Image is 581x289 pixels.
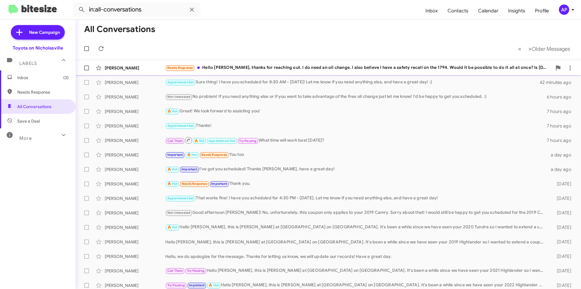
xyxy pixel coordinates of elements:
div: 6 hours ago [547,94,576,100]
input: Search [73,2,200,17]
span: Not-Interested [167,211,191,215]
div: [DATE] [547,195,576,201]
div: That works fine! I have you scheduled for 4:30 PM - [DATE]. Let me know if you need anything else... [165,195,547,202]
div: [PERSON_NAME] [105,108,165,114]
span: Important [189,283,205,287]
div: [PERSON_NAME] [105,137,165,143]
button: AP [554,5,574,15]
span: 🔥 Hot [208,283,219,287]
span: 🔥 Hot [167,225,178,229]
div: [DATE] [547,224,576,230]
div: [PERSON_NAME] [105,94,165,100]
span: Appointment Set [208,139,235,143]
span: Try Pausing [239,139,257,143]
div: [DATE] [547,253,576,259]
span: Try Pausing [167,283,185,287]
div: [PERSON_NAME] [105,166,165,172]
span: 🔥 Hot [187,153,197,157]
div: 7 hours ago [547,137,576,143]
span: Appointment Set [167,80,194,84]
a: Insights [503,2,530,20]
span: 🔥 Hot [167,109,178,113]
span: Needs Response [167,66,193,70]
div: Hello [PERSON_NAME], this is [PERSON_NAME] at [GEOGRAPHIC_DATA] on [GEOGRAPHIC_DATA]. It's been a... [165,282,547,289]
span: All Conversations [17,104,51,110]
a: Profile [530,2,554,20]
span: Try Pausing [187,269,205,273]
div: [DATE] [547,239,576,245]
a: Calendar [473,2,503,20]
span: Call Them [167,139,183,143]
div: [PERSON_NAME] [105,224,165,230]
span: (3) [63,75,69,81]
div: I've got you scheduled! Thanks [PERSON_NAME], have a great day! [165,166,547,173]
span: » [528,45,532,53]
a: New Campaign [11,25,65,40]
div: [PERSON_NAME] [105,65,165,71]
span: Important [182,167,197,171]
span: Appointment Set [167,196,194,200]
div: a day ago [547,152,576,158]
span: More [19,136,32,141]
span: Important [167,153,183,157]
div: [PERSON_NAME] [105,268,165,274]
div: AP [559,5,569,15]
span: Needs Response [201,153,227,157]
div: 7 hours ago [547,123,576,129]
div: [PERSON_NAME] [105,123,165,129]
div: [PERSON_NAME] [105,195,165,201]
a: Contacts [443,2,473,20]
span: Needs Response [17,89,69,95]
div: Thank you. [165,180,547,187]
div: No problem! If you need anything else or if you want to take advantage of the free oil change jus... [165,93,547,100]
span: New Campaign [29,29,60,35]
span: Inbox [17,75,69,81]
div: [DATE] [547,210,576,216]
div: [PERSON_NAME] [105,79,165,85]
span: Appointment Set [167,124,194,128]
span: Save a Deal [17,118,40,124]
div: [DATE] [547,268,576,274]
div: 7 hours ago [547,108,576,114]
nav: Page navigation example [515,43,574,55]
div: [PERSON_NAME] [105,152,165,158]
div: [PERSON_NAME] [105,253,165,259]
button: Next [525,43,574,55]
span: 🔥 Hot [194,139,205,143]
span: 🔥 Hot [167,167,178,171]
span: Labels [19,61,37,66]
span: 🔥 Hot [167,182,178,186]
div: Toyota on Nicholasville [13,45,63,51]
div: a day ago [547,166,576,172]
div: Hello, we do apologize for the message. Thanks for letting us know, we will update our records! H... [165,253,547,259]
div: [DATE] [547,181,576,187]
span: Not-Interested [167,95,191,99]
div: [PERSON_NAME] [105,210,165,216]
span: Needs Response [182,182,207,186]
span: Important [211,182,227,186]
div: Hello [PERSON_NAME], this is [PERSON_NAME] at [GEOGRAPHIC_DATA] on [GEOGRAPHIC_DATA]. It's been a... [165,267,547,274]
h1: All Conversations [84,24,155,34]
div: Hello [PERSON_NAME], this is [PERSON_NAME] at [GEOGRAPHIC_DATA] on [GEOGRAPHIC_DATA]. It's been a... [165,224,547,231]
div: Hello [PERSON_NAME], this is [PERSON_NAME] at [GEOGRAPHIC_DATA] on [GEOGRAPHIC_DATA]. It's been a... [165,239,547,245]
div: What time will work best [DATE]? [165,136,547,144]
div: Hello [PERSON_NAME], thanks for reaching out. I do need an oil change. I also believe I have a sa... [165,64,552,71]
button: Previous [514,43,525,55]
a: Inbox [421,2,443,20]
div: Sure thing! I have you scheduled for 8:30 AM - [DATE]! Let me know if you need anything else, and... [165,79,540,86]
div: You too [165,151,547,158]
div: 42 minutes ago [540,79,576,85]
span: « [518,45,521,53]
span: Older Messages [532,46,570,52]
div: [PERSON_NAME] [105,181,165,187]
div: Great! We look forward to assisting you! [165,108,547,115]
div: Good afternoon [PERSON_NAME]! No, unfortunately, this coupon only applies to your 2019 Camry. Sor... [165,209,547,216]
span: Call Them [167,269,183,273]
div: [DATE] [547,282,576,288]
div: Thanks! [165,122,547,129]
div: [PERSON_NAME] [105,282,165,288]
